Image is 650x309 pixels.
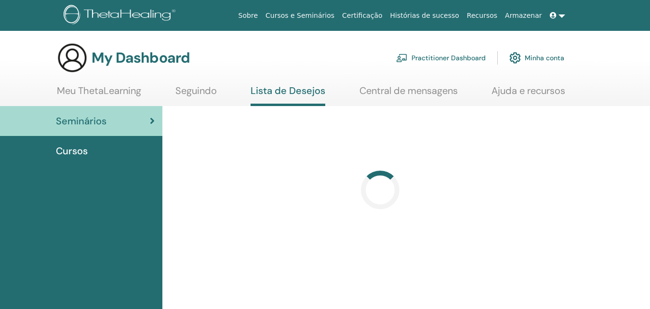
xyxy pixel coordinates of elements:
[235,7,262,25] a: Sobre
[262,7,338,25] a: Cursos e Seminários
[491,85,565,104] a: Ajuda e recursos
[463,7,501,25] a: Recursos
[386,7,463,25] a: Histórias de sucesso
[501,7,545,25] a: Armazenar
[396,47,486,68] a: Practitioner Dashboard
[338,7,386,25] a: Certificação
[56,114,106,128] span: Seminários
[92,49,190,67] h3: My Dashboard
[509,50,521,66] img: cog.svg
[359,85,458,104] a: Central de mensagens
[56,144,88,158] span: Cursos
[251,85,325,106] a: Lista de Desejos
[175,85,217,104] a: Seguindo
[57,85,141,104] a: Meu ThetaLearning
[509,47,564,68] a: Minha conta
[64,5,179,27] img: logo.png
[57,42,88,73] img: generic-user-icon.jpg
[396,54,408,62] img: chalkboard-teacher.svg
